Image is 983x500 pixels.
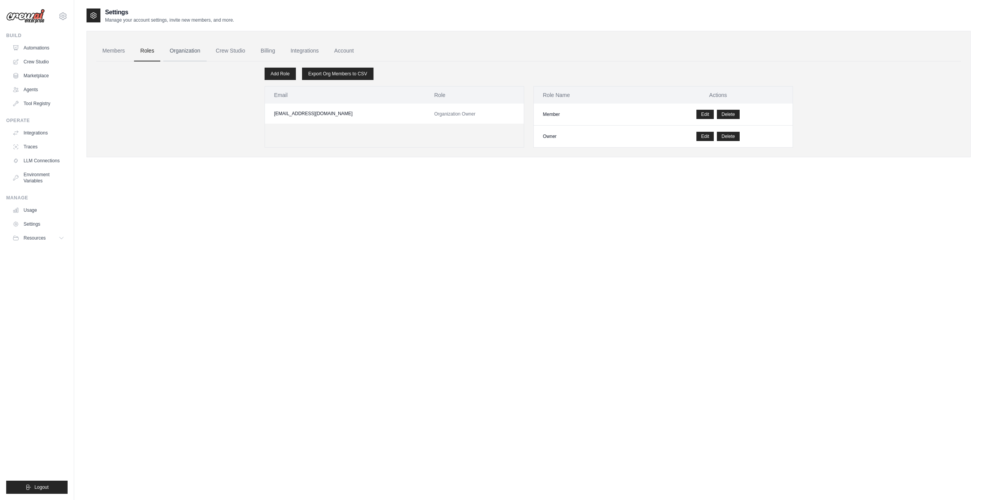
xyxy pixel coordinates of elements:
a: Edit [696,132,714,141]
th: Actions [644,87,793,104]
img: Logo [6,9,45,24]
button: Logout [6,481,68,494]
div: Operate [6,117,68,124]
span: Resources [24,235,46,241]
a: Members [96,41,131,61]
a: Usage [9,204,68,216]
a: Traces [9,141,68,153]
button: Resources [9,232,68,244]
button: Delete [717,110,740,119]
td: [EMAIL_ADDRESS][DOMAIN_NAME] [265,104,425,124]
p: Manage your account settings, invite new members, and more. [105,17,234,23]
th: Role [425,87,523,104]
a: Organization [163,41,206,61]
a: Roles [134,41,160,61]
th: Role Name [534,87,644,104]
div: Build [6,32,68,39]
a: Edit [696,110,714,119]
a: Tool Registry [9,97,68,110]
a: Integrations [284,41,325,61]
a: Billing [255,41,281,61]
a: Export Org Members to CSV [302,68,374,80]
span: Organization Owner [434,111,475,117]
button: Delete [717,132,740,141]
a: Automations [9,42,68,54]
a: LLM Connections [9,155,68,167]
th: Email [265,87,425,104]
td: Owner [534,126,644,148]
span: Logout [34,484,49,490]
a: Agents [9,83,68,96]
a: Add Role [265,68,296,80]
a: Integrations [9,127,68,139]
a: Account [328,41,360,61]
a: Marketplace [9,70,68,82]
h2: Settings [105,8,234,17]
td: Member [534,104,644,126]
a: Settings [9,218,68,230]
div: Manage [6,195,68,201]
a: Crew Studio [210,41,251,61]
a: Crew Studio [9,56,68,68]
a: Environment Variables [9,168,68,187]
